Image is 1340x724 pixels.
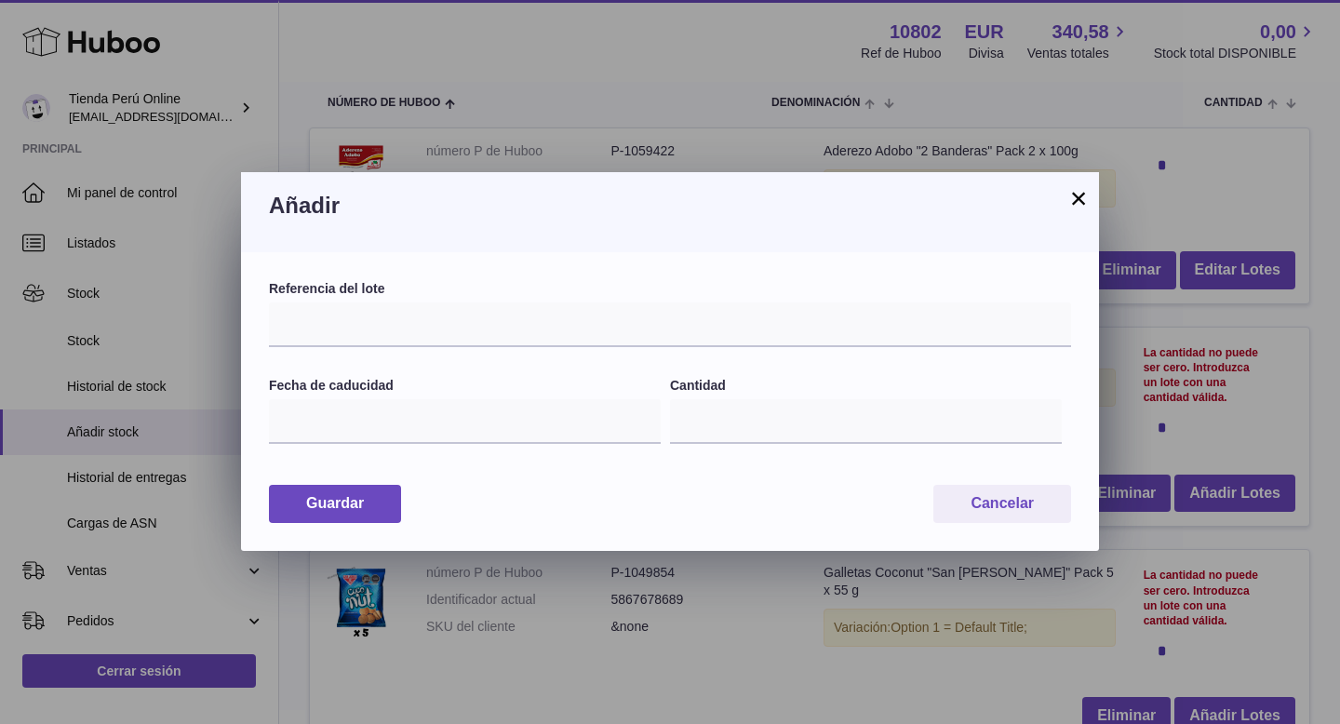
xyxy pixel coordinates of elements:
h3: Añadir [269,191,1071,221]
label: Cantidad [670,377,1062,395]
label: Referencia del lote [269,280,1071,298]
button: Cancelar [933,485,1071,523]
label: Fecha de caducidad [269,377,661,395]
button: × [1067,187,1090,209]
button: Guardar [269,485,401,523]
